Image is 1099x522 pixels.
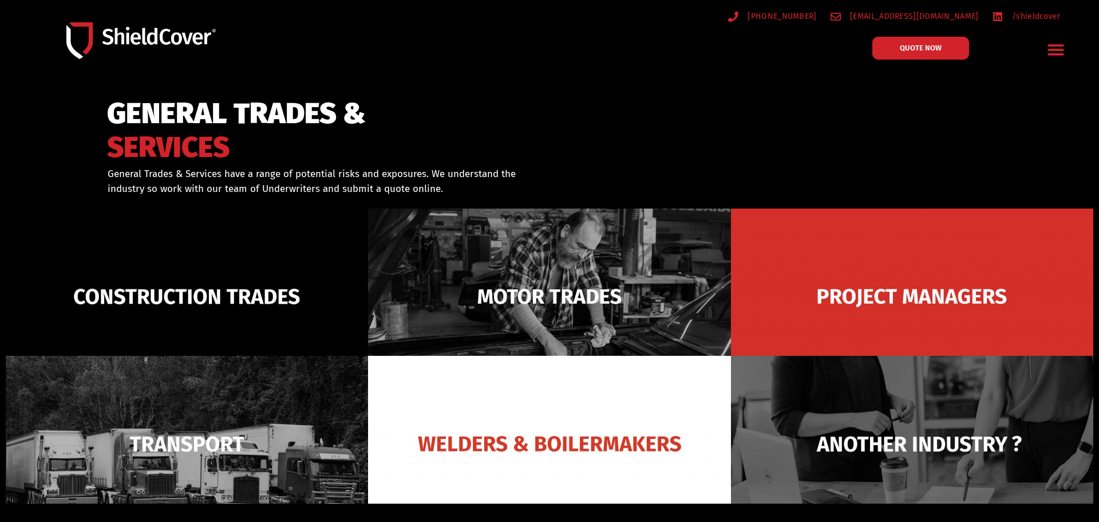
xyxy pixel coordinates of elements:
[1042,36,1069,63] div: Menu Toggle
[728,9,817,23] a: [PHONE_NUMBER]
[108,167,535,196] p: General Trades & Services have a range of potential risks and exposures. We understand the indust...
[66,22,216,59] img: Shield-Cover-Underwriting-Australia-logo-full
[872,37,969,60] a: QUOTE NOW
[993,9,1061,23] a: /shieldcover
[900,44,942,52] span: QUOTE NOW
[847,9,978,23] span: [EMAIL_ADDRESS][DOMAIN_NAME]
[1009,9,1061,23] span: /shieldcover
[745,9,816,23] span: [PHONE_NUMBER]
[107,102,366,125] span: GENERAL TRADES &
[831,9,979,23] a: [EMAIL_ADDRESS][DOMAIN_NAME]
